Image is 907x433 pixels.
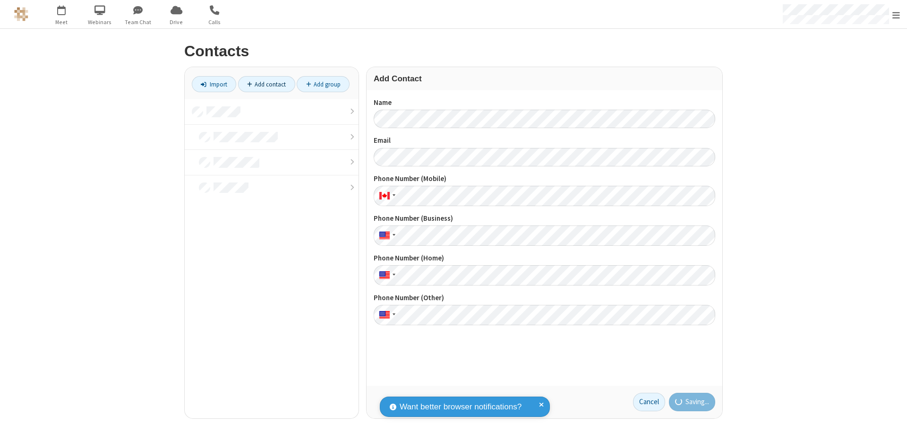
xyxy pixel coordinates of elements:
[374,74,715,83] h3: Add Contact
[374,97,715,108] label: Name
[374,135,715,146] label: Email
[374,253,715,264] label: Phone Number (Home)
[883,408,900,426] iframe: Chat
[192,76,236,92] a: Import
[374,265,398,286] div: United States: + 1
[374,173,715,184] label: Phone Number (Mobile)
[374,305,398,325] div: United States: + 1
[184,43,723,60] h2: Contacts
[400,401,522,413] span: Want better browser notifications?
[374,225,398,246] div: United States: + 1
[374,186,398,206] div: Canada: + 1
[374,293,715,303] label: Phone Number (Other)
[633,393,665,412] a: Cancel
[669,393,716,412] button: Saving...
[44,18,79,26] span: Meet
[159,18,194,26] span: Drive
[82,18,118,26] span: Webinars
[120,18,156,26] span: Team Chat
[14,7,28,21] img: QA Selenium DO NOT DELETE OR CHANGE
[374,213,715,224] label: Phone Number (Business)
[238,76,295,92] a: Add contact
[297,76,350,92] a: Add group
[197,18,232,26] span: Calls
[685,397,709,407] span: Saving...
